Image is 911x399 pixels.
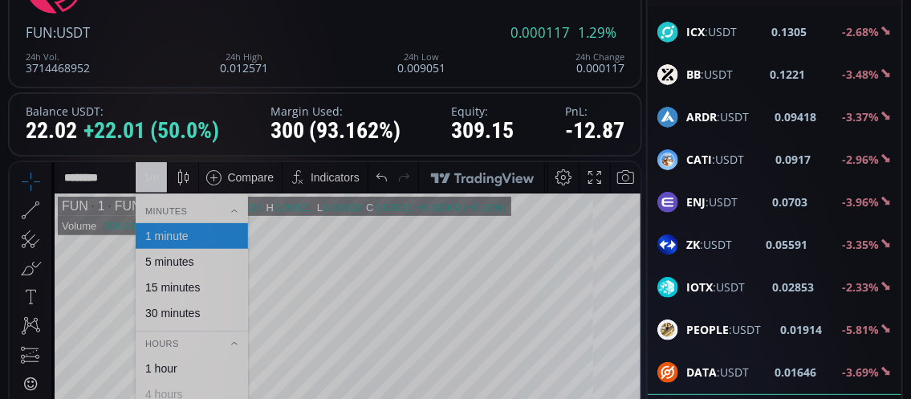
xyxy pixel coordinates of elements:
b: PEOPLE [686,322,729,337]
div: Indicators [301,9,350,22]
div: 4 hours [136,226,173,238]
span: :USDT [686,151,744,168]
div: C [356,39,364,51]
div: 24h Change [575,52,624,62]
label: Margin Used: [270,105,401,117]
b: -5.81% [842,322,879,337]
div: 3714468952 [26,52,90,74]
span: FUN [26,23,53,42]
b: 0.0703 [772,193,807,210]
div: 0.00921 [365,39,403,51]
span: :USDT [686,193,738,210]
b: ZK [686,237,700,252]
div: 1 day [136,281,163,294]
div: 0.012571 [220,52,268,74]
b: 0.0917 [775,151,811,168]
div: L [307,39,314,51]
div: 1 hour [136,200,168,213]
div: H [257,39,265,51]
span: :USDT [686,236,732,253]
span: 1.29% [578,26,616,40]
div: 1 month [136,332,177,345]
b: BB [686,67,701,82]
div:  [14,214,27,230]
b: -3.35% [842,237,879,252]
div: 24h High [220,52,268,62]
b: ICX [686,24,705,39]
span: :USDT [686,23,737,40]
b: -2.33% [842,279,879,295]
div: 0.00920 [214,39,252,51]
div: 0.00921 [265,39,303,51]
span: :USDT [686,66,733,83]
b: 0.1305 [772,23,807,40]
div: 1 week [136,307,171,320]
b: DATA [686,364,717,380]
span: :USDT [686,321,761,338]
div: 5 minutes [136,93,185,106]
label: Equity: [451,105,514,117]
label: Balance USDT: [26,105,219,117]
div: 0.00920 [314,39,352,51]
span: :USDT [686,108,749,125]
div: Minutes [126,40,238,58]
label: PnL: [565,105,624,117]
b: -3.37% [842,109,879,124]
div: Compare [218,9,264,22]
b: -3.48% [842,67,879,82]
b: 0.01646 [775,364,816,381]
b: -2.68% [842,24,879,39]
div: 1 m [134,9,149,22]
b: 0.01914 [781,321,823,338]
b: ENJ [686,194,706,210]
b: 0.05591 [767,236,808,253]
span: 0.000117 [510,26,570,40]
b: CATI [686,152,712,167]
div: -12.87 [565,119,624,144]
div: 398.834K [93,58,138,70]
div: FUN [52,37,79,51]
div: Volume [52,58,87,70]
div: 1 minute [136,67,179,80]
div: 300 (93.162%) [270,119,401,144]
div: +0.00000 (+0.02%) [408,39,497,51]
b: IOTX [686,279,713,295]
div: 0.000117 [575,52,624,74]
div: Hours [126,173,238,190]
b: -3.69% [842,364,879,380]
div: 24h Vol. [26,52,90,62]
div: FUNToken [96,37,166,51]
span: :USDT [686,279,745,295]
b: 0.02853 [773,279,815,295]
div: 22.02 [26,119,219,144]
div: 1 [79,37,96,51]
div: 0.009051 [397,52,445,74]
b: 0.1221 [770,66,805,83]
b: ARDR [686,109,717,124]
b: 0.09418 [775,108,816,125]
div: 24h Low [397,52,445,62]
div: Days [126,254,238,271]
div: 309.15 [451,119,514,144]
span: :USDT [53,23,90,42]
div: 30 minutes [136,145,190,157]
div: 15 minutes [136,119,190,132]
span: +22.01 (50.0%) [83,119,219,144]
span: :USDT [686,364,749,381]
b: -3.96% [842,194,879,210]
b: -2.96% [842,152,879,167]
